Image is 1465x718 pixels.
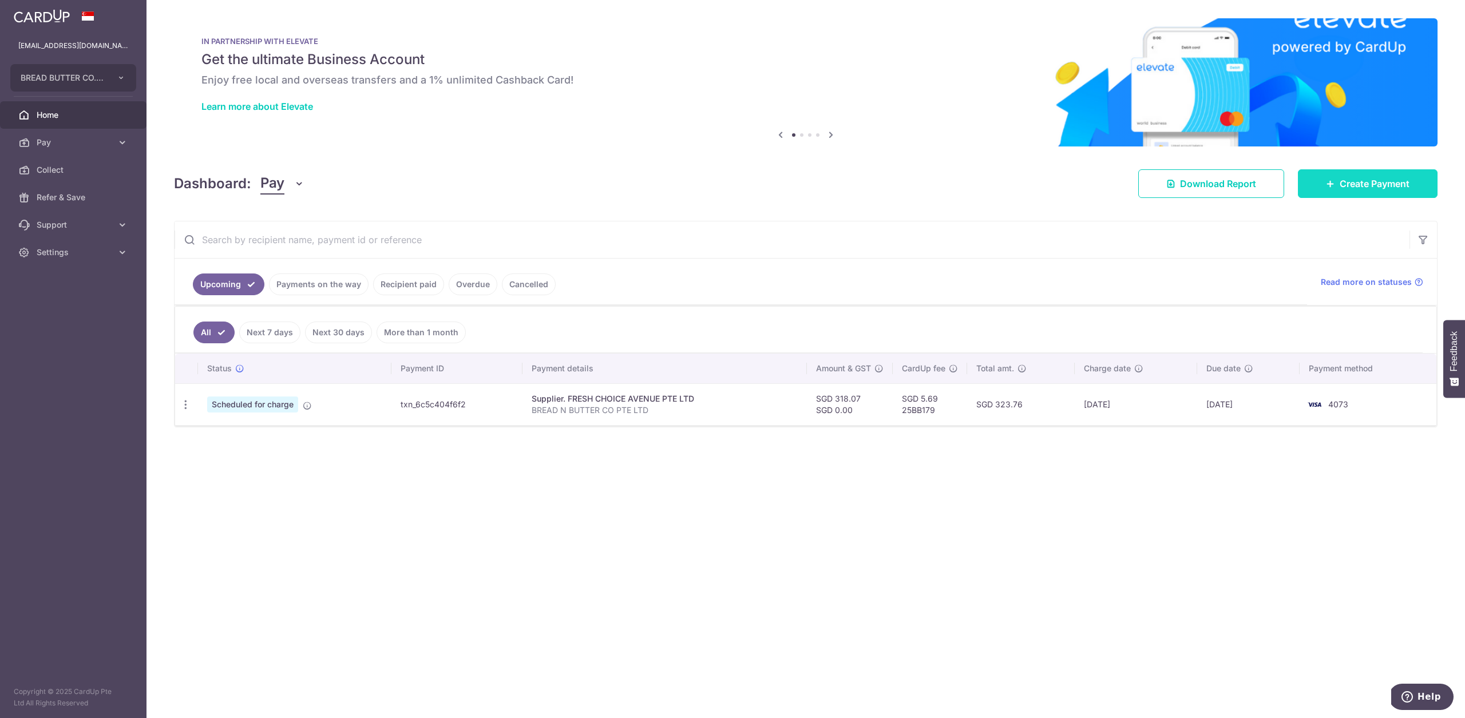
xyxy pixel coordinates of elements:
[1180,177,1256,191] span: Download Report
[174,18,1438,146] img: Renovation banner
[1197,383,1300,425] td: [DATE]
[1084,363,1131,374] span: Charge date
[1303,398,1326,411] img: Bank Card
[269,273,369,295] a: Payments on the way
[21,72,105,84] span: BREAD BUTTER CO. PRIVATE LIMITED
[1449,331,1459,371] span: Feedback
[201,73,1410,87] h6: Enjoy free local and overseas transfers and a 1% unlimited Cashback Card!
[1321,276,1423,288] a: Read more on statuses
[449,273,497,295] a: Overdue
[239,322,300,343] a: Next 7 days
[391,383,522,425] td: txn_6c5c404f6f2
[37,137,112,148] span: Pay
[305,322,372,343] a: Next 30 days
[1391,684,1454,712] iframe: Opens a widget where you can find more information
[37,109,112,121] span: Home
[1206,363,1241,374] span: Due date
[260,173,304,195] button: Pay
[201,101,313,112] a: Learn more about Elevate
[902,363,945,374] span: CardUp fee
[1138,169,1284,198] a: Download Report
[207,363,232,374] span: Status
[1321,276,1412,288] span: Read more on statuses
[1328,399,1348,409] span: 4073
[1443,320,1465,398] button: Feedback - Show survey
[201,37,1410,46] p: IN PARTNERSHIP WITH ELEVATE
[37,219,112,231] span: Support
[193,273,264,295] a: Upcoming
[37,164,112,176] span: Collect
[377,322,466,343] a: More than 1 month
[207,396,298,412] span: Scheduled for charge
[37,247,112,258] span: Settings
[522,354,807,383] th: Payment details
[1340,177,1409,191] span: Create Payment
[816,363,871,374] span: Amount & GST
[967,383,1075,425] td: SGD 323.76
[807,383,893,425] td: SGD 318.07 SGD 0.00
[976,363,1014,374] span: Total amt.
[201,50,1410,69] h5: Get the ultimate Business Account
[10,64,136,92] button: BREAD BUTTER CO. PRIVATE LIMITED
[1075,383,1197,425] td: [DATE]
[14,9,70,23] img: CardUp
[193,322,235,343] a: All
[1300,354,1436,383] th: Payment method
[174,173,251,194] h4: Dashboard:
[391,354,522,383] th: Payment ID
[18,40,128,51] p: [EMAIL_ADDRESS][DOMAIN_NAME]
[532,404,798,416] p: BREAD N BUTTER CO PTE LTD
[373,273,444,295] a: Recipient paid
[37,192,112,203] span: Refer & Save
[260,173,284,195] span: Pay
[893,383,967,425] td: SGD 5.69 25BB179
[502,273,556,295] a: Cancelled
[175,221,1409,258] input: Search by recipient name, payment id or reference
[1298,169,1438,198] a: Create Payment
[532,393,798,404] div: Supplier. FRESH CHOICE AVENUE PTE LTD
